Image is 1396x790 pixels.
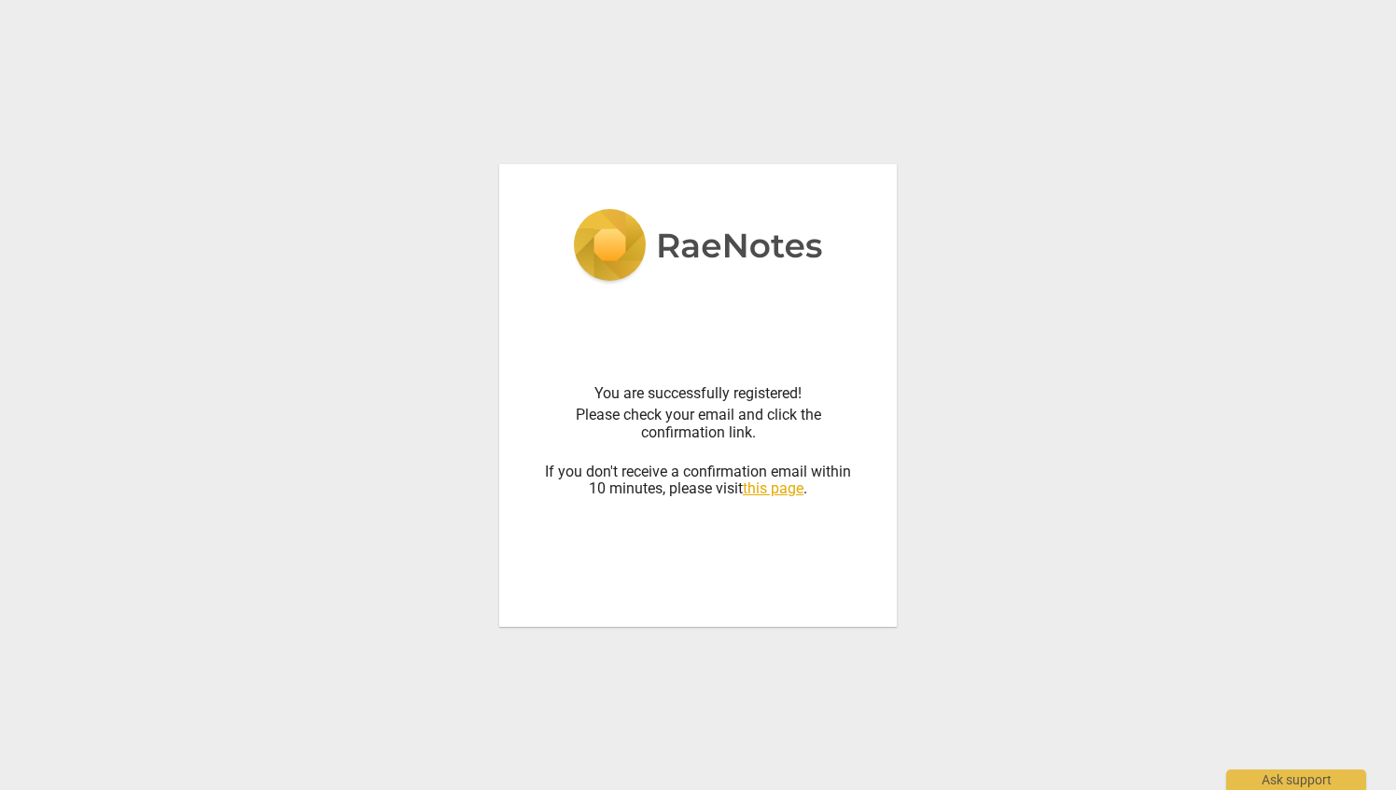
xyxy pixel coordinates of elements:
[743,479,803,497] a: this page
[1226,769,1366,790] div: Ask support
[544,446,852,497] div: If you don't receive a confirmation email within 10 minutes, please visit .
[544,385,852,402] div: You are successfully registered!
[544,407,852,441] div: Please check your email and click the confirmation link.
[573,209,823,285] img: 5ac2273c67554f335776073100b6d88f.svg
